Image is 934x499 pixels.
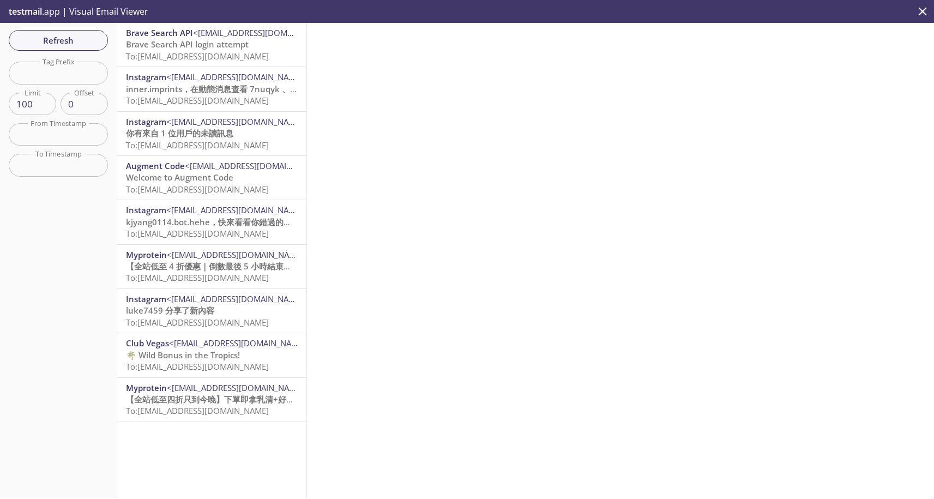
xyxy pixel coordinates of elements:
div: Instagram<[EMAIL_ADDRESS][DOMAIN_NAME]>inner.imprints，在動態消息查看 7nuqyk 、 bai.0809 和其他人的動態To:[EMAIL_... [117,67,306,111]
span: 🌴 Wild Bonus in the Tropics! [126,350,240,360]
span: 【全站低至 4 折優惠｜倒數最後 5 小時結束！】💥加碼運動服飾 4 折優惠！立即選購 [126,261,434,272]
span: <[EMAIL_ADDRESS][DOMAIN_NAME]> [193,27,334,38]
span: Brave Search API [126,27,193,38]
span: Myprotein [126,249,167,260]
span: <[EMAIL_ADDRESS][DOMAIN_NAME]> [166,116,308,127]
span: To: [EMAIL_ADDRESS][DOMAIN_NAME] [126,184,269,195]
span: kjyang0114.bot.hehe，快來看看你錯過的精彩時刻 [126,217,316,227]
span: <[EMAIL_ADDRESS][DOMAIN_NAME]> [167,382,308,393]
span: Instagram [126,205,166,215]
div: Instagram<[EMAIL_ADDRESS][DOMAIN_NAME]>luke7459 分享了新內容To:[EMAIL_ADDRESS][DOMAIN_NAME] [117,289,306,333]
span: luke7459 分享了新內容 [126,305,214,316]
div: Club Vegas<[EMAIL_ADDRESS][DOMAIN_NAME]>🌴 Wild Bonus in the Tropics!To:[EMAIL_ADDRESS][DOMAIN_NAME] [117,333,306,377]
span: To: [EMAIL_ADDRESS][DOMAIN_NAME] [126,405,269,416]
span: <[EMAIL_ADDRESS][DOMAIN_NAME]> [185,160,326,171]
span: To: [EMAIL_ADDRESS][DOMAIN_NAME] [126,51,269,62]
span: 【全站低至四折只到今晚】下單即拿乳清+好禮多重送，立即查看最新上市補劑品！ [126,394,425,405]
span: To: [EMAIL_ADDRESS][DOMAIN_NAME] [126,95,269,106]
span: testmail [9,5,42,17]
span: <[EMAIL_ADDRESS][DOMAIN_NAME]> [169,338,310,348]
div: Augment Code<[EMAIL_ADDRESS][DOMAIN_NAME]>Welcome to Augment CodeTo:[EMAIL_ADDRESS][DOMAIN_NAME] [117,156,306,200]
span: Instagram [126,116,166,127]
span: To: [EMAIL_ADDRESS][DOMAIN_NAME] [126,228,269,239]
span: <[EMAIL_ADDRESS][DOMAIN_NAME]> [166,71,308,82]
div: Instagram<[EMAIL_ADDRESS][DOMAIN_NAME]>kjyang0114.bot.hehe，快來看看你錯過的精彩時刻To:[EMAIL_ADDRESS][DOMAIN_... [117,200,306,244]
span: Club Vegas [126,338,169,348]
span: To: [EMAIL_ADDRESS][DOMAIN_NAME] [126,140,269,151]
div: Myprotein<[EMAIL_ADDRESS][DOMAIN_NAME]>【全站低至四折只到今晚】下單即拿乳清+好禮多重送，立即查看最新上市補劑品！To:[EMAIL_ADDRESS][DO... [117,378,306,422]
span: inner.imprints，在動態消息查看 7nuqyk 、 bai.0809 和其他人的動態 [126,83,385,94]
div: Myprotein<[EMAIL_ADDRESS][DOMAIN_NAME]>【全站低至 4 折優惠｜倒數最後 5 小時結束！】💥加碼運動服飾 4 折優惠！立即選購To:[EMAIL_ADDRE... [117,245,306,288]
span: Refresh [17,33,99,47]
span: To: [EMAIL_ADDRESS][DOMAIN_NAME] [126,317,269,328]
span: To: [EMAIL_ADDRESS][DOMAIN_NAME] [126,272,269,283]
div: Instagram<[EMAIL_ADDRESS][DOMAIN_NAME]>你有來自 1 位用戶的未讀訊息To:[EMAIL_ADDRESS][DOMAIN_NAME] [117,112,306,155]
span: Brave Search API login attempt [126,39,249,50]
button: Refresh [9,30,108,51]
span: To: [EMAIL_ADDRESS][DOMAIN_NAME] [126,361,269,372]
span: Augment Code [126,160,185,171]
span: Instagram [126,71,166,82]
span: <[EMAIL_ADDRESS][DOMAIN_NAME]> [167,249,308,260]
span: Welcome to Augment Code [126,172,233,183]
span: 你有來自 1 位用戶的未讀訊息 [126,128,233,139]
div: Brave Search API<[EMAIL_ADDRESS][DOMAIN_NAME]>Brave Search API login attemptTo:[EMAIL_ADDRESS][DO... [117,23,306,67]
span: <[EMAIL_ADDRESS][DOMAIN_NAME]> [166,205,308,215]
span: <[EMAIL_ADDRESS][DOMAIN_NAME]> [166,293,308,304]
span: Myprotein [126,382,167,393]
nav: emails [117,23,306,422]
span: Instagram [126,293,166,304]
